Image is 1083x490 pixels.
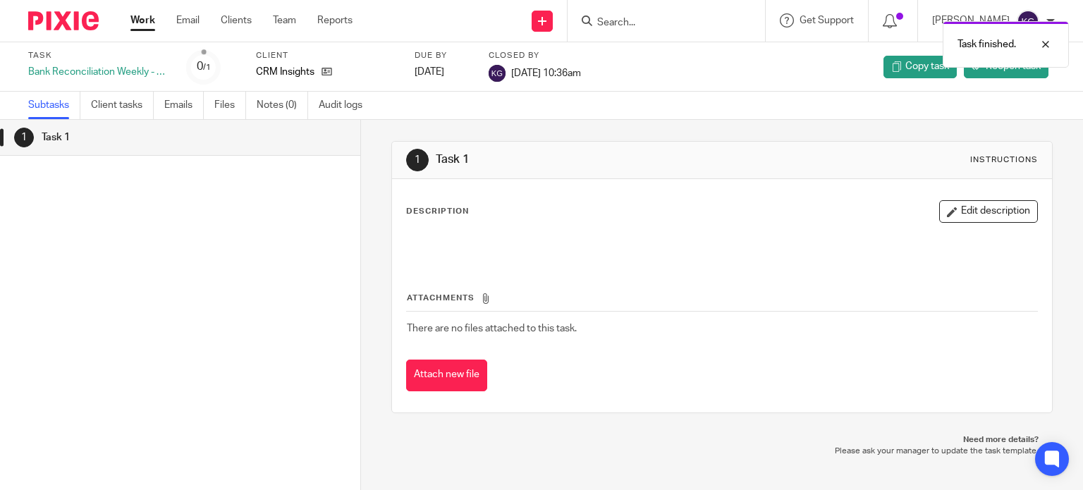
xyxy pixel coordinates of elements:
img: Pixie [28,11,99,30]
img: svg%3E [489,65,506,82]
h1: Task 1 [42,127,245,148]
a: Team [273,13,296,27]
div: Instructions [970,154,1038,166]
label: Task [28,50,169,61]
p: Description [406,206,469,217]
button: Attach new file [406,360,487,391]
div: 1 [14,128,34,147]
a: Reports [317,13,353,27]
a: Files [214,92,246,119]
div: 0 [197,59,211,75]
a: Work [130,13,155,27]
label: Due by [415,50,471,61]
span: There are no files attached to this task. [407,324,577,333]
p: Task finished. [957,37,1016,51]
label: Client [256,50,397,61]
div: Bank Reconciliation Weekly - CRM [28,65,169,79]
a: Email [176,13,200,27]
h1: Task 1 [436,152,752,167]
a: Emails [164,92,204,119]
div: 1 [406,149,429,171]
a: Client tasks [91,92,154,119]
a: Notes (0) [257,92,308,119]
img: svg%3E [1017,10,1039,32]
label: Closed by [489,50,581,61]
span: [DATE] 10:36am [511,68,581,78]
a: Audit logs [319,92,373,119]
div: [DATE] [415,65,471,79]
span: Attachments [407,294,475,302]
p: CRM Insights [256,65,314,79]
button: Edit description [939,200,1038,223]
small: /1 [203,63,211,71]
a: Subtasks [28,92,80,119]
p: Need more details? [405,434,1039,446]
a: Clients [221,13,252,27]
p: Please ask your manager to update the task template. [405,446,1039,457]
